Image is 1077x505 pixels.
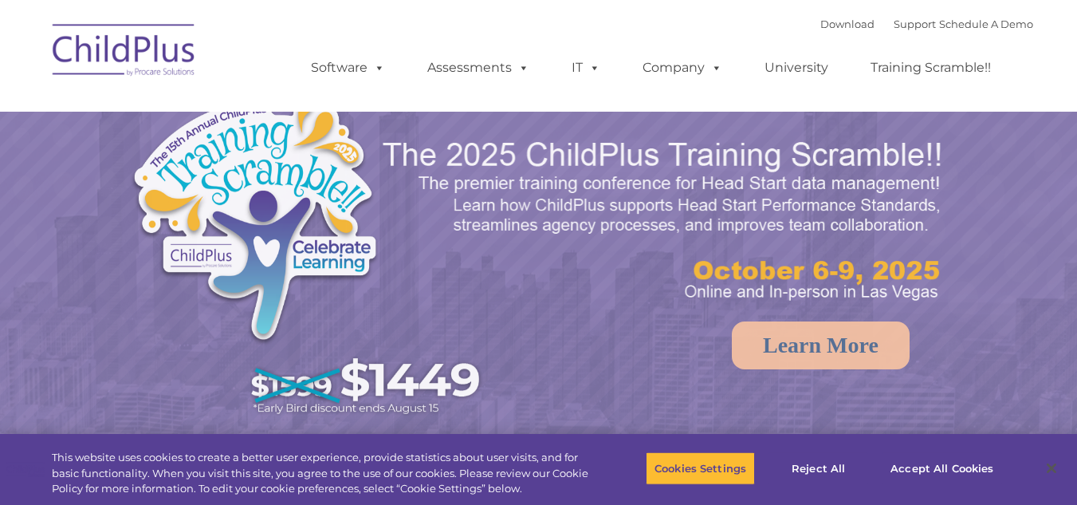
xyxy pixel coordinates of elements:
[820,18,1033,30] font: |
[52,450,592,497] div: This website uses cookies to create a better user experience, provide statistics about user visit...
[749,52,844,84] a: University
[894,18,936,30] a: Support
[1034,451,1069,486] button: Close
[45,13,204,93] img: ChildPlus by Procare Solutions
[882,452,1002,485] button: Accept All Cookies
[820,18,875,30] a: Download
[411,52,545,84] a: Assessments
[768,452,868,485] button: Reject All
[627,52,738,84] a: Company
[939,18,1033,30] a: Schedule A Demo
[732,322,910,369] a: Learn More
[646,452,755,485] button: Cookies Settings
[556,52,616,84] a: IT
[855,52,1007,84] a: Training Scramble!!
[295,52,401,84] a: Software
